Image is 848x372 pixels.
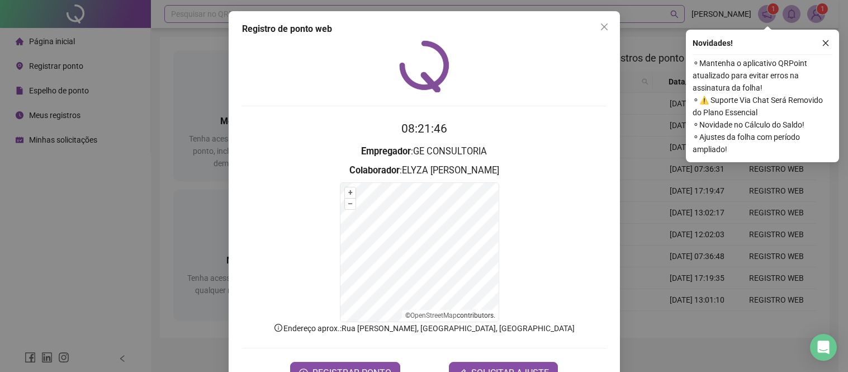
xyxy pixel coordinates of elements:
h3: : GE CONSULTORIA [242,144,607,159]
button: + [345,187,356,198]
span: ⚬ Mantenha o aplicativo QRPoint atualizado para evitar erros na assinatura da folha! [693,57,832,94]
div: Open Intercom Messenger [810,334,837,361]
button: Close [595,18,613,36]
li: © contributors. [405,312,495,319]
span: close [822,39,830,47]
h3: : ELYZA [PERSON_NAME] [242,163,607,178]
span: info-circle [273,323,283,333]
strong: Empregador [361,146,411,157]
div: Registro de ponto web [242,22,607,36]
span: ⚬ Ajustes da folha com período ampliado! [693,131,832,156]
button: – [345,199,356,209]
a: OpenStreetMap [410,312,457,319]
strong: Colaborador [349,165,400,176]
p: Endereço aprox. : Rua [PERSON_NAME], [GEOGRAPHIC_DATA], [GEOGRAPHIC_DATA] [242,322,607,335]
img: QRPoint [399,40,449,92]
span: Novidades ! [693,37,733,49]
span: ⚬ ⚠️ Suporte Via Chat Será Removido do Plano Essencial [693,94,832,119]
span: ⚬ Novidade no Cálculo do Saldo! [693,119,832,131]
span: close [600,22,609,31]
time: 08:21:46 [401,122,447,135]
